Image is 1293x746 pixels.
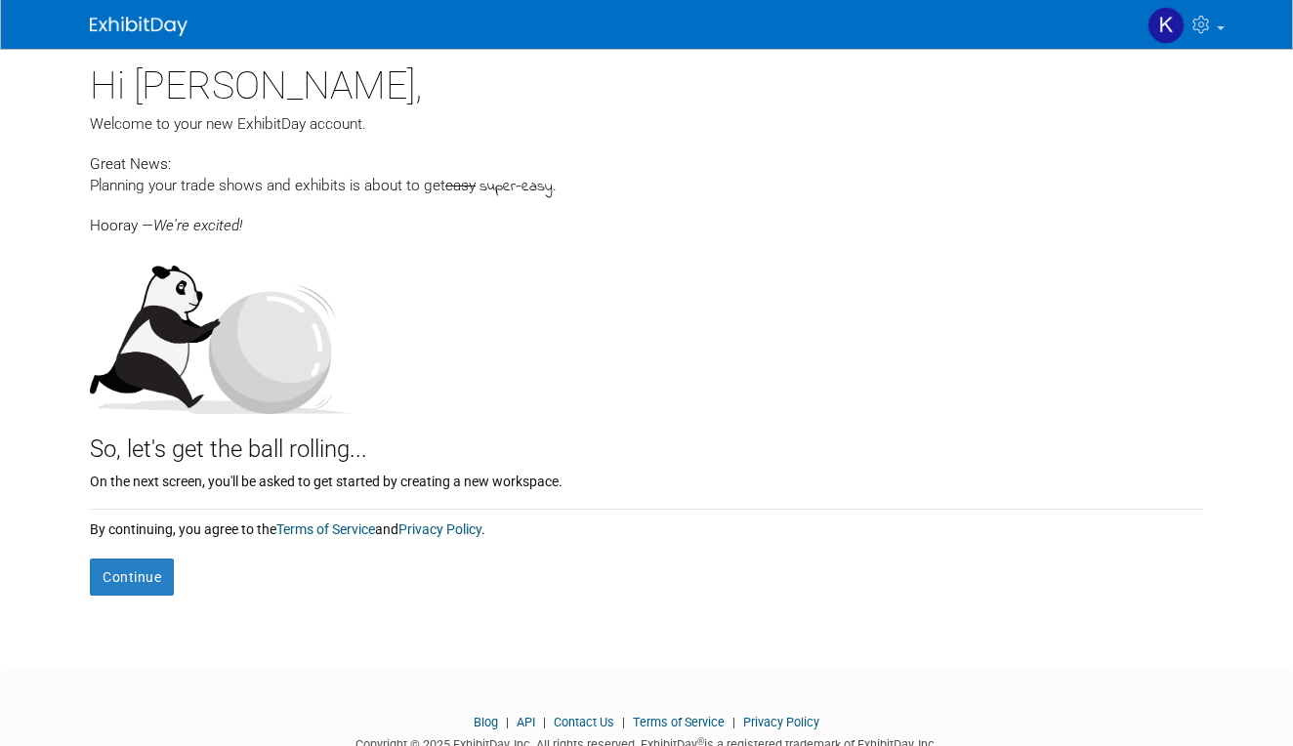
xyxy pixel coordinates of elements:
div: Great News: [90,152,1203,175]
div: Planning your trade shows and exhibits is about to get . [90,175,1203,198]
a: Contact Us [554,715,614,729]
span: easy [445,177,476,194]
span: | [501,715,514,729]
button: Continue [90,559,174,596]
img: ExhibitDay [90,17,188,36]
div: On the next screen, you'll be asked to get started by creating a new workspace. [90,467,1203,491]
div: Welcome to your new ExhibitDay account. [90,113,1203,135]
span: | [728,715,740,729]
a: Privacy Policy [398,521,481,537]
img: Kelley Lamb [1147,7,1185,44]
span: We're excited! [153,217,242,234]
div: Hi [PERSON_NAME], [90,49,1203,113]
img: Let's get the ball rolling [90,246,354,414]
span: | [538,715,551,729]
div: By continuing, you agree to the and . [90,510,1203,539]
div: Hooray — [90,198,1203,236]
a: Blog [474,715,498,729]
a: Privacy Policy [743,715,819,729]
a: Terms of Service [276,521,375,537]
span: | [617,715,630,729]
div: So, let's get the ball rolling... [90,414,1203,467]
a: API [517,715,535,729]
a: Terms of Service [633,715,725,729]
span: super-easy [480,176,553,198]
